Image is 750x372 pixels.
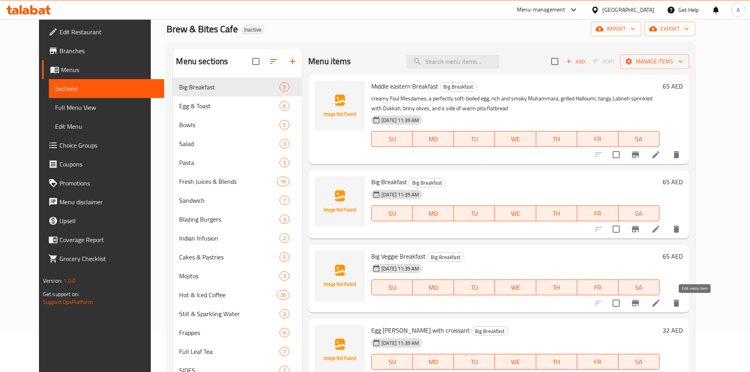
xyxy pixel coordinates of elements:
div: Blazing Burgers3 [173,210,302,229]
span: Version: [43,276,62,286]
span: Get support on: [43,289,79,299]
span: Select section first [588,56,620,68]
span: MO [416,133,450,145]
div: [GEOGRAPHIC_DATA] [602,6,654,14]
button: export [644,22,695,36]
a: Menus [42,60,164,79]
button: delete [667,145,686,164]
button: TH [536,131,577,147]
div: Salad [179,139,280,148]
span: Cakes & Pastries [179,252,280,262]
span: MO [416,282,450,293]
div: items [280,82,289,92]
span: Blazing Burgers [179,215,280,224]
span: TH [539,133,574,145]
input: search [406,55,499,68]
button: import [591,22,641,36]
button: TU [454,205,495,221]
div: items [277,177,289,186]
div: items [280,215,289,224]
span: Egg & Toast [179,101,280,111]
span: 5 [280,83,289,91]
div: items [280,101,289,111]
div: Big Breakfast [427,252,464,262]
span: TU [457,208,492,219]
span: Big Breakfast [179,82,280,92]
span: Promotions [59,178,158,188]
span: Grocery Checklist [59,254,158,263]
div: Full Leaf Tea [179,347,280,356]
span: 7 [280,197,289,204]
span: 10 [277,178,289,185]
span: Still & Sparkling Water [179,309,280,318]
a: Coupons [42,155,164,174]
button: Manage items [620,54,689,69]
button: SU [371,131,413,147]
button: FR [577,205,618,221]
span: 5 [280,254,289,261]
div: Sandwich7 [173,191,302,210]
span: 1.0.0 [63,276,76,286]
span: Mojitos [179,271,280,281]
div: items [280,328,289,337]
span: Upsell [59,216,158,226]
img: Big Veggie Breakfast [315,251,365,301]
div: items [280,158,289,167]
span: [DATE] 11:39 AM [378,191,422,198]
span: SU [375,208,409,219]
p: creamy Foul Mesdames, a perfectly soft-boiled egg, rich and smoky Muhammara, grilled Halloumi, ta... [371,94,659,113]
button: SA [619,131,659,147]
div: Salad3 [173,134,302,153]
span: Sections [55,84,158,93]
button: WE [495,205,536,221]
span: MO [416,356,450,368]
span: 3 [280,216,289,223]
button: SU [371,205,413,221]
button: MO [413,205,454,221]
button: Add section [283,52,302,71]
span: SA [622,133,656,145]
div: Cakes & Pastries5 [173,248,302,267]
span: 6 [280,329,289,337]
span: Sort sections [264,52,283,71]
div: items [280,233,289,243]
button: SU [371,354,413,370]
span: Indian Infusion [179,233,280,243]
span: WE [498,282,533,293]
span: WE [498,356,533,368]
button: TH [536,354,577,370]
a: Edit Restaurant [42,22,164,41]
span: A [737,6,740,14]
span: FR [580,356,615,368]
span: Egg [PERSON_NAME] with croissant [371,324,470,336]
span: Coupons [59,159,158,169]
button: Add [563,56,588,68]
span: Big Breakfast [428,253,464,262]
button: FR [577,131,618,147]
h2: Menu items [308,56,351,67]
button: Branch-specific-item [626,145,645,164]
span: MO [416,208,450,219]
h6: 65 AED [663,176,683,187]
div: Full Leaf Tea7 [173,342,302,361]
button: TH [536,205,577,221]
span: Manage items [626,57,683,67]
h6: 65 AED [663,81,683,92]
button: SA [619,279,659,295]
span: Big Veggie Breakfast [371,250,426,262]
div: Indian Infusion2 [173,229,302,248]
span: WE [498,133,533,145]
a: Full Menu View [49,98,164,117]
button: MO [413,279,454,295]
button: WE [495,279,536,295]
div: items [280,196,289,205]
a: Edit menu item [651,224,661,234]
span: 2 [280,235,289,242]
span: SU [375,356,409,368]
div: Big Breakfast [471,326,508,336]
div: Big Breakfast [409,178,446,187]
span: Add [565,57,586,66]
